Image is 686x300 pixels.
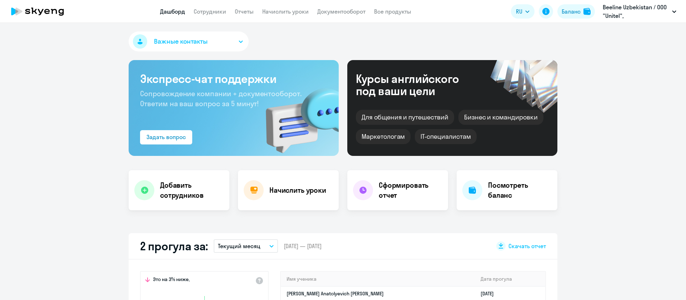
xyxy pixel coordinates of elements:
[129,31,249,51] button: Важные контакты
[356,110,454,125] div: Для общения и путешествий
[603,3,669,20] p: Beeline Uzbekistan / ООО "Unitel", [GEOGRAPHIC_DATA]
[516,7,522,16] span: RU
[511,4,535,19] button: RU
[475,272,545,286] th: Дата прогула
[284,242,322,250] span: [DATE] — [DATE]
[255,75,339,156] img: bg-img
[146,133,186,141] div: Задать вопрос
[562,7,581,16] div: Баланс
[194,8,226,15] a: Сотрудники
[356,129,411,144] div: Маркетологам
[269,185,326,195] h4: Начислить уроки
[140,239,208,253] h2: 2 прогула за:
[140,72,327,86] h3: Экспресс-чат поддержки
[218,242,260,250] p: Текущий месяц
[356,73,478,97] div: Курсы английского под ваши цели
[287,290,384,297] a: [PERSON_NAME] Anatolyevich [PERSON_NAME]
[317,8,366,15] a: Документооборот
[458,110,543,125] div: Бизнес и командировки
[153,276,190,285] span: Это на 3% ниже,
[160,8,185,15] a: Дашборд
[599,3,680,20] button: Beeline Uzbekistan / ООО "Unitel", [GEOGRAPHIC_DATA]
[481,290,499,297] a: [DATE]
[140,89,302,108] span: Сопровождение компании + документооборот. Ответим на ваш вопрос за 5 минут!
[415,129,476,144] div: IT-специалистам
[557,4,595,19] button: Балансbalance
[262,8,309,15] a: Начислить уроки
[140,130,192,144] button: Задать вопрос
[374,8,411,15] a: Все продукты
[583,8,591,15] img: balance
[281,272,475,286] th: Имя ученика
[214,239,278,253] button: Текущий месяц
[154,37,208,46] span: Важные контакты
[235,8,254,15] a: Отчеты
[488,180,552,200] h4: Посмотреть баланс
[160,180,224,200] h4: Добавить сотрудников
[508,242,546,250] span: Скачать отчет
[379,180,442,200] h4: Сформировать отчет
